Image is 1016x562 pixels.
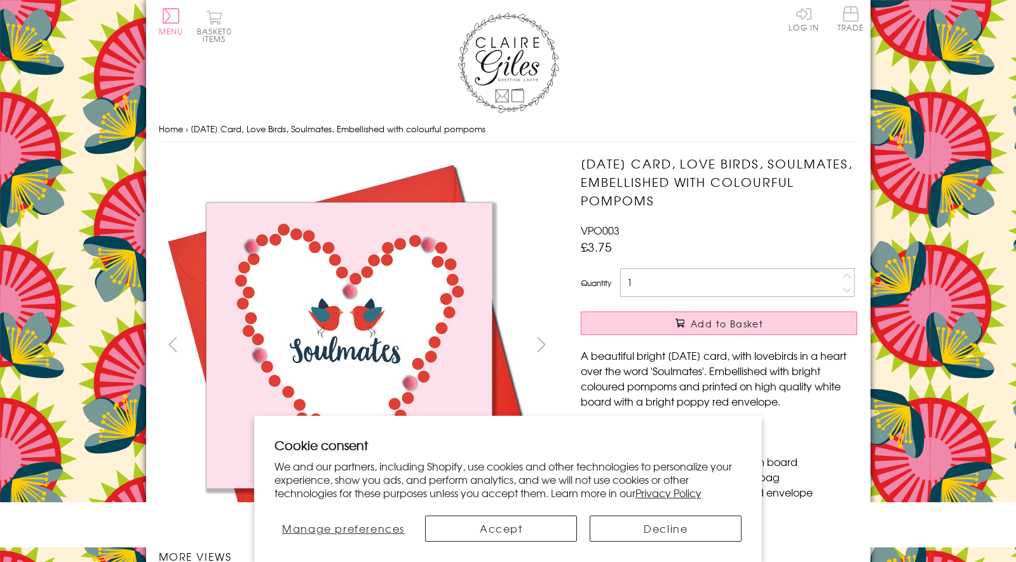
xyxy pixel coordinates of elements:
[274,516,413,542] button: Manage preferences
[457,13,559,113] img: Claire Giles Greetings Cards
[159,116,858,142] nav: breadcrumbs
[186,123,188,135] span: ›
[159,25,184,37] span: Menu
[581,277,611,289] label: Quantity
[274,436,742,454] h2: Cookie consent
[581,312,857,335] button: Add to Basket
[191,123,485,135] span: [DATE] Card, Love Birds, Soulmates, Embellished with colourful pompoms
[159,123,183,135] a: Home
[581,223,620,238] span: VPO003
[197,10,232,43] button: Basket0 items
[691,317,763,330] span: Add to Basket
[581,154,857,209] h1: [DATE] Card, Love Birds, Soulmates, Embellished with colourful pompoms
[789,6,819,31] a: Log In
[282,521,405,536] span: Manage preferences
[274,460,742,499] p: We and our partners, including Shopify, use cookies and other technologies to personalize your ex...
[837,6,864,31] span: Trade
[159,8,184,35] button: Menu
[203,25,232,45] span: 0 items
[837,6,864,34] a: Trade
[581,348,857,409] p: A beautiful bright [DATE] card, with lovebirds in a heart over the word 'Soulmates'. Embellished ...
[555,154,937,531] img: Valentine's Day Card, Love Birds, Soulmates, Embellished with colourful pompoms
[635,485,701,500] a: Privacy Policy
[527,330,555,359] button: next
[581,238,612,256] span: £3.75
[158,154,539,536] img: Valentine's Day Card, Love Birds, Soulmates, Embellished with colourful pompoms
[425,516,577,542] button: Accept
[590,516,742,542] button: Decline
[159,330,187,359] button: prev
